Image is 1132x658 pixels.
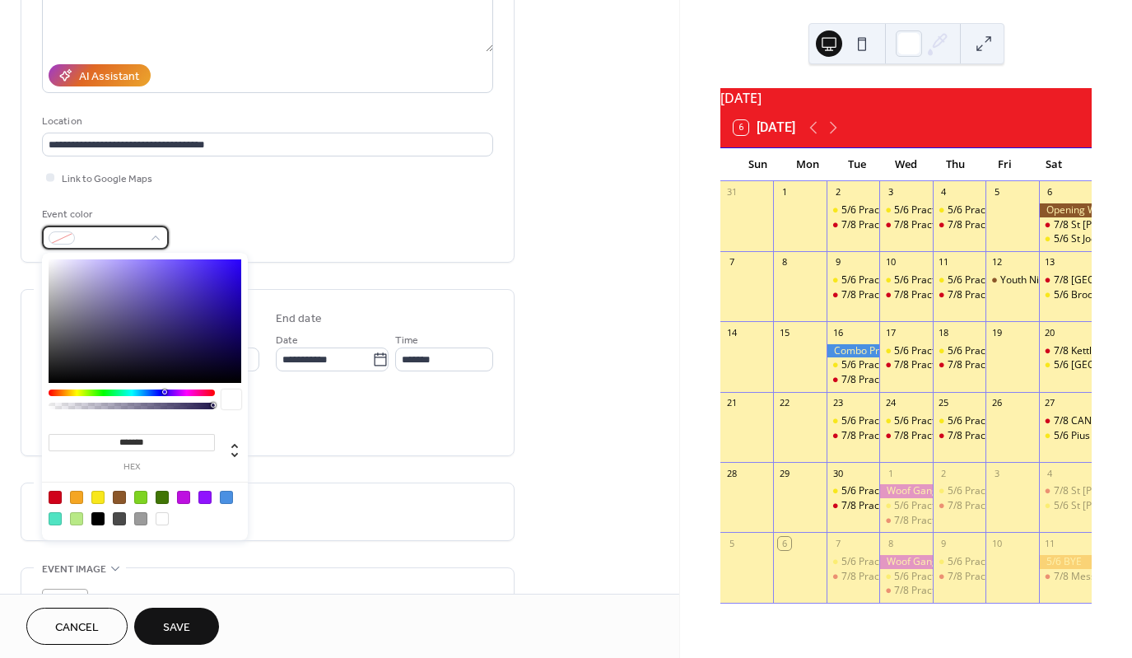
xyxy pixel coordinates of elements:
div: 5/6 Practice 5-6:30 [948,484,1033,498]
div: Woof Gang Wednesday [879,484,932,498]
div: 7/8 Practice 5-7 [948,358,1019,372]
div: 7/8 Practice 5-7 [894,429,966,443]
div: 9 [938,537,950,549]
div: 7/8 Practice 5-7 [827,218,879,232]
div: #BD10E0 [177,491,190,504]
div: 4 [1044,467,1056,479]
div: ; [42,589,88,635]
div: 5/6 St Francis HOME 10:45 [1039,499,1092,513]
a: Cancel [26,608,128,645]
span: Link to Google Maps [62,170,152,188]
div: Woof Gang Wednesday [879,555,932,569]
div: Youth Night-STM Cavaliers vs Brown Deer at St Francis High School [985,273,1038,287]
div: 7/8 Practice 5-7 [894,288,966,302]
div: 6 [1044,186,1056,198]
div: 7/8 Practice 5-7 [841,429,913,443]
div: 23 [832,397,844,409]
button: AI Assistant [49,64,151,86]
div: 20 [1044,326,1056,338]
div: Thu [930,148,980,181]
div: 7/8 Practice 5-7 [827,373,879,387]
div: #8B572A [113,491,126,504]
div: 7 [832,537,844,549]
div: 8 [884,537,897,549]
div: 21 [725,397,738,409]
div: 2 [832,186,844,198]
div: 5/6 Practice 5-6:30 [894,570,980,584]
div: 5/6 Brookfield Academy AWAY 10:45 [1039,288,1092,302]
div: 7/8 Practice 5-7 [894,514,966,528]
div: 4 [938,186,950,198]
div: AI Assistant [79,68,139,86]
div: 5 [725,537,738,549]
div: 5/6 Practice 5-6:30 [948,273,1033,287]
button: Save [134,608,219,645]
div: 5/6 Practice 5-6:30 [841,273,927,287]
div: 19 [990,326,1003,338]
div: #9013FE [198,491,212,504]
div: 7/8 Practice 5-7 [841,373,913,387]
div: 7/8 Practice 5-7 [841,570,913,584]
label: hex [49,463,215,472]
div: 7/8 Practice 5-7 [933,288,985,302]
div: 5/6 Practice 5-6:30 [894,203,980,217]
div: 7/8 Practice 5-7 [879,358,932,372]
div: 7/8 Practice 5-7 [827,499,879,513]
div: Opening Weekend [1039,203,1092,217]
div: 7/8 Practice 5-7 [827,429,879,443]
div: Location [42,113,490,130]
div: 5/6 Practice 5-6:30 [933,484,985,498]
div: 3 [884,186,897,198]
div: 7/8 Practice 5-7 [879,288,932,302]
div: 13 [1044,256,1056,268]
div: 7/8 Practice 5-7 [894,584,966,598]
div: 5/6 Practice 5-6:30 [948,203,1033,217]
div: 5/6 Practice 5-6:30 [827,203,879,217]
div: 7/8 CANCELED Brookfield Academy AWAY 9:00 [1039,414,1092,428]
div: #F5A623 [70,491,83,504]
div: 5/6 Practice 5-6:30 [879,344,932,358]
span: Event image [42,561,106,578]
div: 5/6 Practice 5-6:30 [841,414,927,428]
div: 14 [725,326,738,338]
div: 5/6 Practice 5-6:30 [933,344,985,358]
div: #D0021B [49,491,62,504]
div: Fri [980,148,1029,181]
div: 7/8 Messwood AWAY 9:00 [1039,570,1092,584]
div: Sat [1029,148,1078,181]
div: #B8E986 [70,512,83,525]
div: 5/6 Practice 5-6:30 [841,203,927,217]
button: 6[DATE] [728,116,801,139]
div: #417505 [156,491,169,504]
div: 5/6 Practice 5-6:30 [879,570,932,584]
span: Cancel [55,619,99,637]
div: End date [276,310,322,328]
span: Time [395,332,418,349]
div: Tue [832,148,882,181]
div: 5/6 Practice 5-6:30 [933,273,985,287]
div: 15 [778,326,790,338]
div: 5/6 Practice 5-6:30 [827,358,879,372]
div: 7/8 Practice 5-7 [894,358,966,372]
div: #50E3C2 [49,512,62,525]
div: 28 [725,467,738,479]
div: 5/6 Practice 5-6:30 [948,555,1033,569]
div: Event color [42,206,165,223]
div: 7/8 Practice 5-7 [933,358,985,372]
div: 11 [1044,537,1056,549]
div: 22 [778,397,790,409]
span: Save [163,619,190,637]
div: #000000 [91,512,105,525]
div: 5/6 Practice 5-6:30 [879,414,932,428]
div: #F8E71C [91,491,105,504]
div: 7/8 Kettle Moraine Lutheran AWAY 9:00 [1039,344,1092,358]
div: 24 [884,397,897,409]
div: 3 [990,467,1003,479]
div: 7/8 Practice 5-7 [841,288,913,302]
div: 7/8 Practice 5-7 [841,499,913,513]
div: 30 [832,467,844,479]
div: 7/8 St Francis HOME 9:00 [1039,484,1092,498]
div: #9B9B9B [134,512,147,525]
div: 11 [938,256,950,268]
div: 1 [778,186,790,198]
